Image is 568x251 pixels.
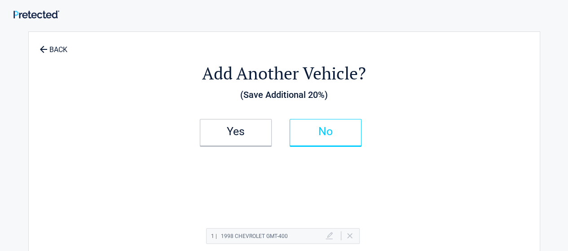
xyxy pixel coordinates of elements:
h2: 1998 Chevrolet GMT-400 [211,231,288,242]
h3: (Save Additional 20%) [78,87,490,102]
h2: Add Another Vehicle? [78,62,490,85]
h2: Yes [209,128,262,135]
img: Main Logo [13,10,59,18]
a: Delete [347,233,352,238]
a: BACK [38,38,69,53]
h2: No [299,128,352,135]
span: 1 | [211,233,217,239]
